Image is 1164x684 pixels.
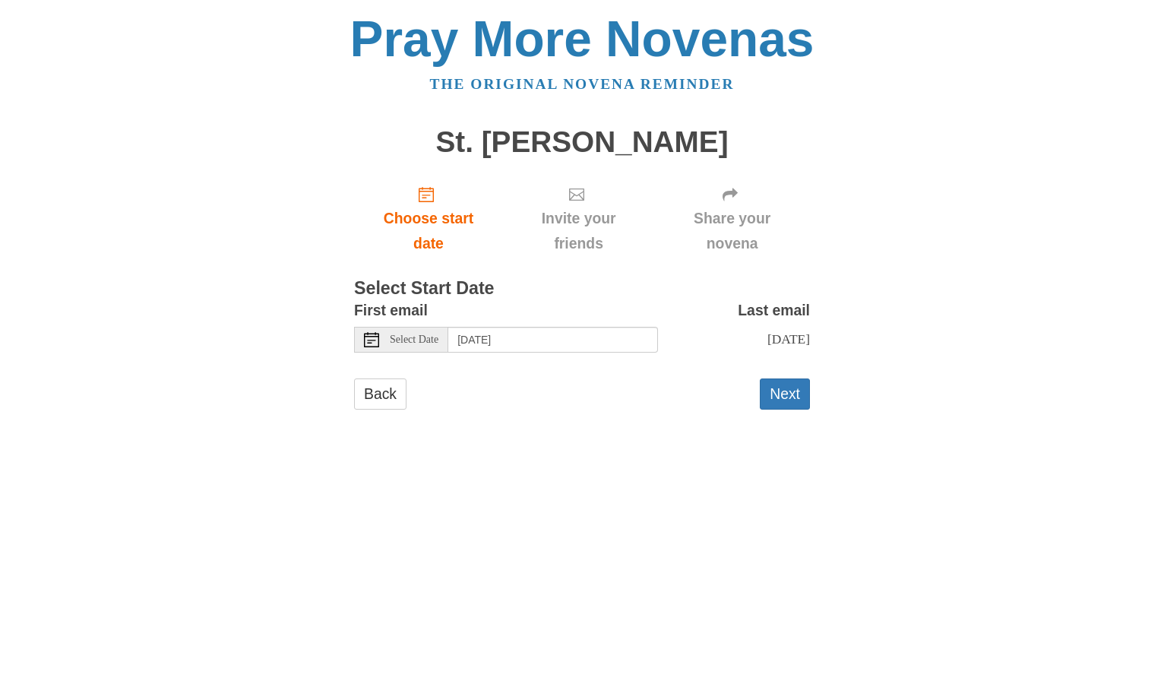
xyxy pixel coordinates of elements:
a: Choose start date [354,173,503,264]
h3: Select Start Date [354,279,810,299]
label: Last email [738,298,810,323]
span: Choose start date [369,206,488,256]
span: Invite your friends [518,206,639,256]
label: First email [354,298,428,323]
a: Back [354,378,406,410]
div: Click "Next" to confirm your start date first. [503,173,654,264]
div: Click "Next" to confirm your start date first. [654,173,810,264]
button: Next [760,378,810,410]
a: The original novena reminder [430,76,735,92]
h1: St. [PERSON_NAME] [354,126,810,159]
span: [DATE] [767,331,810,347]
a: Pray More Novenas [350,11,814,67]
span: Share your novena [669,206,795,256]
span: Select Date [390,334,438,345]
